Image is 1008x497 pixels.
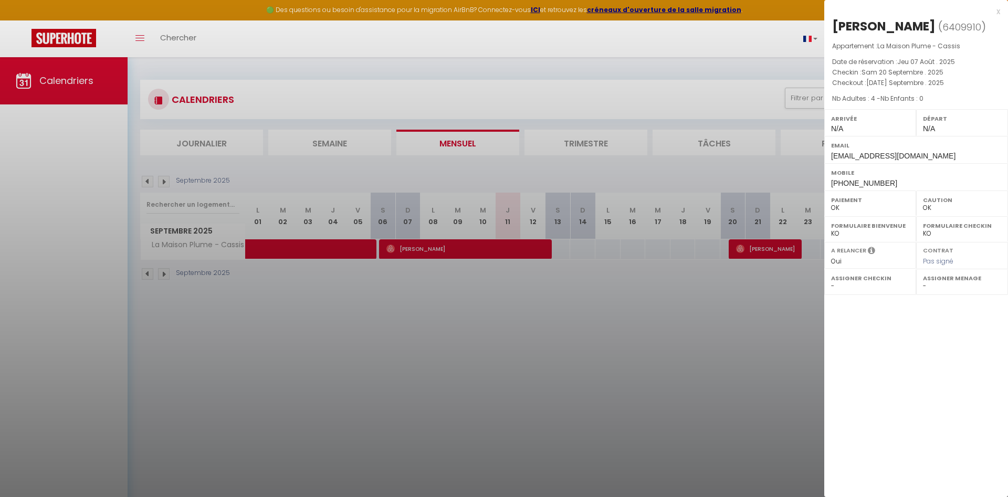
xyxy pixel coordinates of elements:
label: Paiement [831,195,909,205]
label: Formulaire Checkin [923,220,1001,231]
span: N/A [923,124,935,133]
span: Sam 20 Septembre . 2025 [862,68,943,77]
i: Sélectionner OUI si vous souhaiter envoyer les séquences de messages post-checkout [868,246,875,258]
span: La Maison Plume - Cassis [877,41,960,50]
span: 6409910 [942,20,981,34]
span: Pas signé [923,257,953,266]
label: Départ [923,113,1001,124]
span: ( ) [938,19,986,34]
span: [PHONE_NUMBER] [831,179,897,187]
button: Ouvrir le widget de chat LiveChat [8,4,40,36]
span: Jeu 07 Août . 2025 [897,57,955,66]
p: Date de réservation : [832,57,1000,67]
span: Nb Enfants : 0 [880,94,923,103]
label: Assigner Checkin [831,273,909,283]
span: [EMAIL_ADDRESS][DOMAIN_NAME] [831,152,955,160]
p: Checkout : [832,78,1000,88]
div: [PERSON_NAME] [832,18,936,35]
label: Caution [923,195,1001,205]
div: x [824,5,1000,18]
label: Mobile [831,167,1001,178]
label: Assigner Menage [923,273,1001,283]
p: Checkin : [832,67,1000,78]
span: N/A [831,124,843,133]
label: Formulaire Bienvenue [831,220,909,231]
label: Email [831,140,1001,151]
label: A relancer [831,246,866,255]
span: Nb Adultes : 4 - [832,94,923,103]
span: [DATE] Septembre . 2025 [866,78,944,87]
label: Contrat [923,246,953,253]
p: Appartement : [832,41,1000,51]
label: Arrivée [831,113,909,124]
